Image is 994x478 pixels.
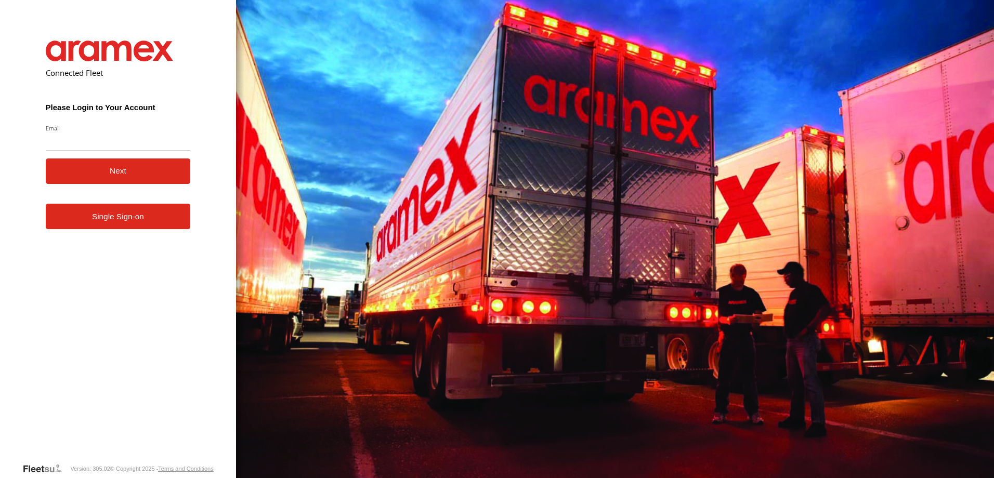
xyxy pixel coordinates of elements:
[46,103,191,112] h3: Please Login to Your Account
[46,41,174,61] img: Aramex
[46,158,191,184] button: Next
[70,466,110,472] div: Version: 305.02
[110,466,214,472] div: © Copyright 2025 -
[158,466,213,472] a: Terms and Conditions
[22,463,70,474] a: Visit our Website
[46,204,191,229] a: Single Sign-on
[46,124,191,132] label: Email
[46,68,191,78] h2: Connected Fleet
